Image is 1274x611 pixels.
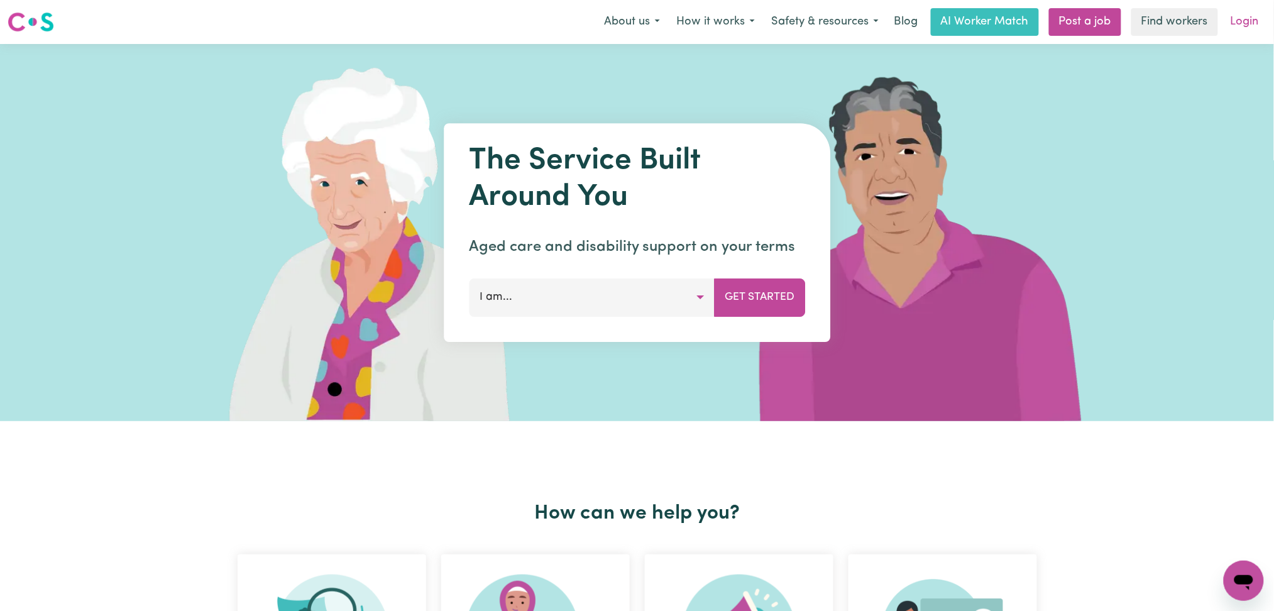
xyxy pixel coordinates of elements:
h1: The Service Built Around You [469,143,805,216]
button: Safety & resources [763,9,887,35]
a: Find workers [1131,8,1218,36]
iframe: Button to launch messaging window [1224,561,1264,601]
p: Aged care and disability support on your terms [469,236,805,258]
button: About us [596,9,668,35]
a: AI Worker Match [931,8,1039,36]
a: Blog [887,8,926,36]
button: Get Started [714,278,805,316]
img: Careseekers logo [8,11,54,33]
a: Careseekers logo [8,8,54,36]
button: How it works [668,9,763,35]
a: Login [1223,8,1266,36]
button: I am... [469,278,715,316]
h2: How can we help you? [230,502,1045,526]
a: Post a job [1049,8,1121,36]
